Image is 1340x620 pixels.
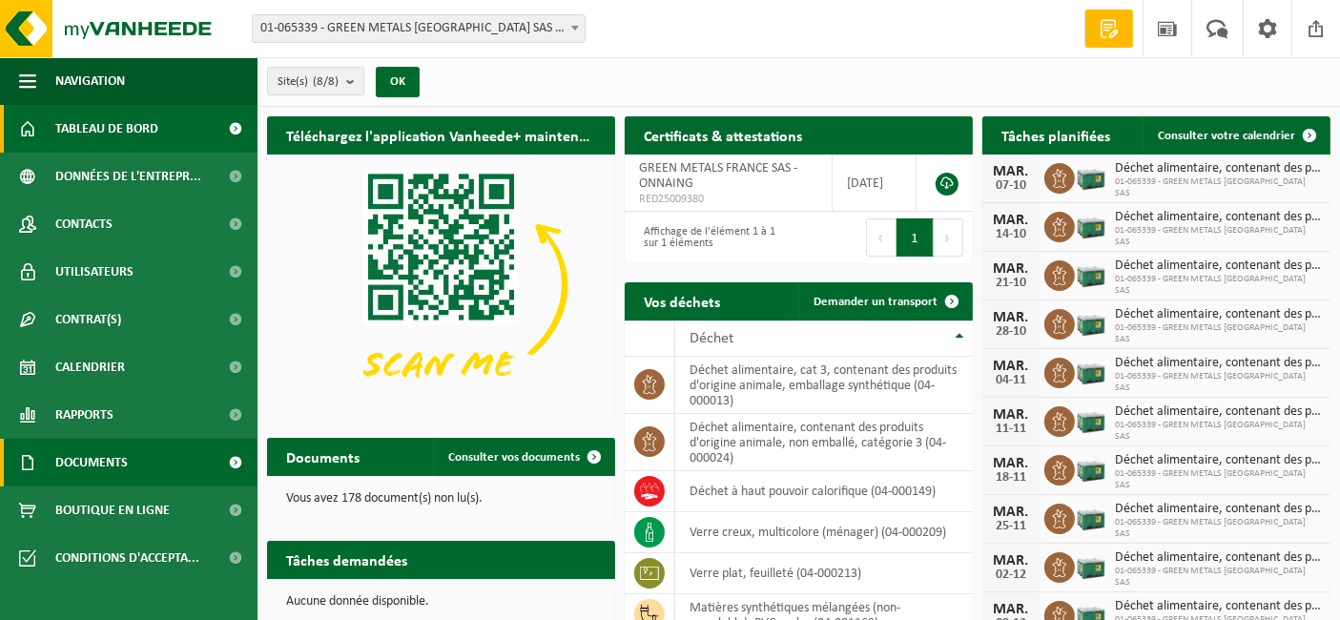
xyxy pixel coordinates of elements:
[675,414,973,471] td: déchet alimentaire, contenant des produits d'origine animale, non emballé, catégorie 3 (04-000024)
[897,218,934,257] button: 1
[992,213,1030,228] div: MAR.
[1075,258,1107,290] img: PB-LB-0680-HPE-GN-01
[675,357,973,414] td: déchet alimentaire, cat 3, contenant des produits d'origine animale, emballage synthétique (04-00...
[55,439,128,486] span: Documents
[55,534,199,582] span: Conditions d'accepta...
[1115,161,1321,176] span: Déchet alimentaire, contenant des produits d'origine animale, non emballé, catég...
[992,553,1030,568] div: MAR.
[1115,274,1321,297] span: 01-065339 - GREEN METALS [GEOGRAPHIC_DATA] SAS
[253,15,585,42] span: 01-065339 - GREEN METALS FRANCE SAS - ONNAING
[376,67,420,97] button: OK
[1115,599,1321,614] span: Déchet alimentaire, contenant des produits d'origine animale, non emballé, catég...
[625,282,739,320] h2: Vos déchets
[1115,517,1321,540] span: 01-065339 - GREEN METALS [GEOGRAPHIC_DATA] SAS
[992,456,1030,471] div: MAR.
[278,68,339,96] span: Site(s)
[992,374,1030,387] div: 04-11
[55,248,134,296] span: Utilisateurs
[1115,453,1321,468] span: Déchet alimentaire, contenant des produits d'origine animale, non emballé, catég...
[992,179,1030,193] div: 07-10
[675,512,973,553] td: verre creux, multicolore (ménager) (04-000209)
[1115,502,1321,517] span: Déchet alimentaire, contenant des produits d'origine animale, non emballé, catég...
[313,75,339,88] count: (8/8)
[992,359,1030,374] div: MAR.
[675,553,973,594] td: verre plat, feuilleté (04-000213)
[634,217,790,258] div: Affichage de l'élément 1 à 1 sur 1 éléments
[55,296,121,343] span: Contrat(s)
[1115,176,1321,199] span: 01-065339 - GREEN METALS [GEOGRAPHIC_DATA] SAS
[992,520,1030,533] div: 25-11
[55,200,113,248] span: Contacts
[1075,209,1107,241] img: PB-LB-0680-HPE-GN-01
[814,296,938,308] span: Demander un transport
[866,218,897,257] button: Previous
[1115,322,1321,345] span: 01-065339 - GREEN METALS [GEOGRAPHIC_DATA] SAS
[992,568,1030,582] div: 02-12
[55,57,125,105] span: Navigation
[433,438,613,476] a: Consulter vos documents
[982,116,1129,154] h2: Tâches planifiées
[992,164,1030,179] div: MAR.
[833,155,917,212] td: [DATE]
[55,391,113,439] span: Rapports
[286,595,596,609] p: Aucune donnée disponible.
[639,161,797,191] span: GREEN METALS FRANCE SAS - ONNAING
[1075,452,1107,485] img: PB-LB-0680-HPE-GN-01
[55,486,170,534] span: Boutique en ligne
[798,282,971,320] a: Demander un transport
[675,471,973,512] td: déchet à haut pouvoir calorifique (04-000149)
[992,505,1030,520] div: MAR.
[639,192,817,207] span: RED25009380
[1115,371,1321,394] span: 01-065339 - GREEN METALS [GEOGRAPHIC_DATA] SAS
[55,343,125,391] span: Calendrier
[1115,420,1321,443] span: 01-065339 - GREEN METALS [GEOGRAPHIC_DATA] SAS
[992,310,1030,325] div: MAR.
[992,261,1030,277] div: MAR.
[55,105,158,153] span: Tableau de bord
[625,116,821,154] h2: Certificats & attestations
[1075,501,1107,533] img: PB-LB-0680-HPE-GN-01
[252,14,586,43] span: 01-065339 - GREEN METALS FRANCE SAS - ONNAING
[1115,258,1321,274] span: Déchet alimentaire, contenant des produits d'origine animale, non emballé, catég...
[992,228,1030,241] div: 14-10
[448,451,580,464] span: Consulter vos documents
[267,116,615,154] h2: Téléchargez l'application Vanheede+ maintenant!
[1075,403,1107,436] img: PB-LB-0680-HPE-GN-01
[992,325,1030,339] div: 28-10
[1115,225,1321,248] span: 01-065339 - GREEN METALS [GEOGRAPHIC_DATA] SAS
[286,492,596,506] p: Vous avez 178 document(s) non lu(s).
[1115,404,1321,420] span: Déchet alimentaire, contenant des produits d'origine animale, non emballé, catég...
[934,218,963,257] button: Next
[1115,468,1321,491] span: 01-065339 - GREEN METALS [GEOGRAPHIC_DATA] SAS
[690,331,733,346] span: Déchet
[1075,549,1107,582] img: PB-LB-0680-HPE-GN-01
[992,471,1030,485] div: 18-11
[55,153,201,200] span: Données de l'entrepr...
[267,67,364,95] button: Site(s)(8/8)
[267,155,615,416] img: Download de VHEPlus App
[992,602,1030,617] div: MAR.
[992,407,1030,423] div: MAR.
[1115,307,1321,322] span: Déchet alimentaire, contenant des produits d'origine animale, non emballé, catég...
[1075,306,1107,339] img: PB-LB-0680-HPE-GN-01
[267,438,379,475] h2: Documents
[1075,355,1107,387] img: PB-LB-0680-HPE-GN-01
[1158,130,1295,142] span: Consulter votre calendrier
[1115,210,1321,225] span: Déchet alimentaire, contenant des produits d'origine animale, non emballé, catég...
[992,277,1030,290] div: 21-10
[1115,550,1321,566] span: Déchet alimentaire, contenant des produits d'origine animale, non emballé, catég...
[1115,356,1321,371] span: Déchet alimentaire, contenant des produits d'origine animale, non emballé, catég...
[1143,116,1329,155] a: Consulter votre calendrier
[1115,566,1321,589] span: 01-065339 - GREEN METALS [GEOGRAPHIC_DATA] SAS
[267,541,426,578] h2: Tâches demandées
[1075,160,1107,193] img: PB-LB-0680-HPE-GN-01
[992,423,1030,436] div: 11-11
